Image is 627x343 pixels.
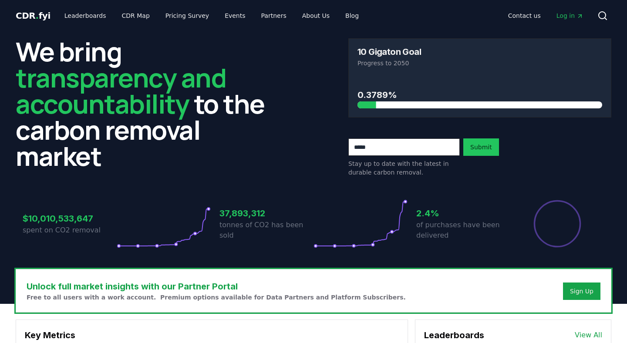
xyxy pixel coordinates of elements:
[501,8,548,24] a: Contact us
[36,10,39,21] span: .
[338,8,366,24] a: Blog
[16,60,226,121] span: transparency and accountability
[219,207,313,220] h3: 37,893,312
[218,8,252,24] a: Events
[556,11,583,20] span: Log in
[463,138,499,156] button: Submit
[549,8,590,24] a: Log in
[357,59,602,67] p: Progress to 2050
[575,330,602,340] a: View All
[570,287,593,296] a: Sign Up
[416,207,510,220] h3: 2.4%
[357,47,421,56] h3: 10 Gigaton Goal
[563,282,600,300] button: Sign Up
[533,199,582,248] div: Percentage of sales delivered
[16,10,51,21] span: CDR fyi
[23,225,117,235] p: spent on CO2 removal
[424,329,484,342] h3: Leaderboards
[16,38,279,169] h2: We bring to the carbon removal market
[357,88,602,101] h3: 0.3789%
[23,212,117,225] h3: $10,010,533,647
[295,8,337,24] a: About Us
[348,159,460,177] p: Stay up to date with the latest in durable carbon removal.
[57,8,366,24] nav: Main
[254,8,293,24] a: Partners
[27,293,406,302] p: Free to all users with a work account. Premium options available for Data Partners and Platform S...
[501,8,590,24] nav: Main
[57,8,113,24] a: Leaderboards
[115,8,157,24] a: CDR Map
[158,8,216,24] a: Pricing Survey
[25,329,399,342] h3: Key Metrics
[416,220,510,241] p: of purchases have been delivered
[219,220,313,241] p: tonnes of CO2 has been sold
[27,280,406,293] h3: Unlock full market insights with our Partner Portal
[16,10,51,22] a: CDR.fyi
